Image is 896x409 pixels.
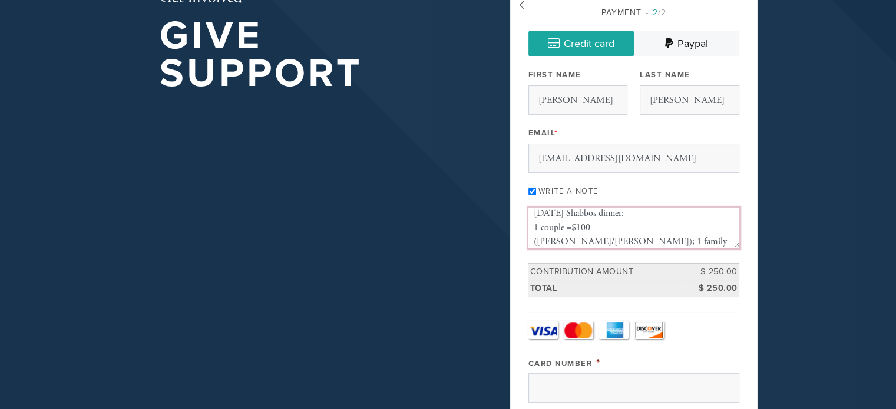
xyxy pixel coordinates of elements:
[564,321,593,339] a: MasterCard
[528,359,593,368] label: Card Number
[528,263,686,280] td: Contribution Amount
[528,280,686,297] td: Total
[634,321,664,339] a: Discover
[686,263,739,280] td: $ 250.00
[640,69,690,80] label: Last Name
[686,280,739,297] td: $ 250.00
[528,321,558,339] a: Visa
[554,128,558,138] span: This field is required.
[528,69,581,80] label: First Name
[596,356,601,369] span: This field is required.
[646,8,666,18] span: /2
[528,31,634,56] a: Credit card
[528,128,558,138] label: Email
[528,6,739,19] div: Payment
[160,17,472,93] h1: Give Support
[634,31,739,56] a: Paypal
[653,8,658,18] span: 2
[538,187,599,196] label: Write a note
[599,321,629,339] a: Amex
